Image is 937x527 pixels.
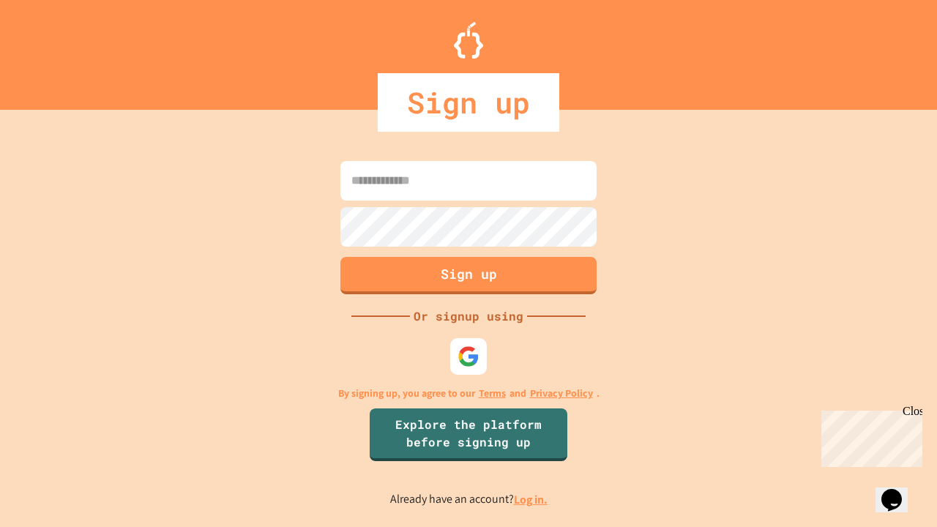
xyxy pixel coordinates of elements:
[815,405,922,467] iframe: chat widget
[410,307,527,325] div: Or signup using
[390,490,548,509] p: Already have an account?
[338,386,600,401] p: By signing up, you agree to our and .
[876,468,922,512] iframe: chat widget
[340,257,597,294] button: Sign up
[6,6,101,93] div: Chat with us now!Close
[458,345,479,367] img: google-icon.svg
[479,386,506,401] a: Terms
[530,386,593,401] a: Privacy Policy
[454,22,483,59] img: Logo.svg
[514,492,548,507] a: Log in.
[370,408,567,461] a: Explore the platform before signing up
[378,73,559,132] div: Sign up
